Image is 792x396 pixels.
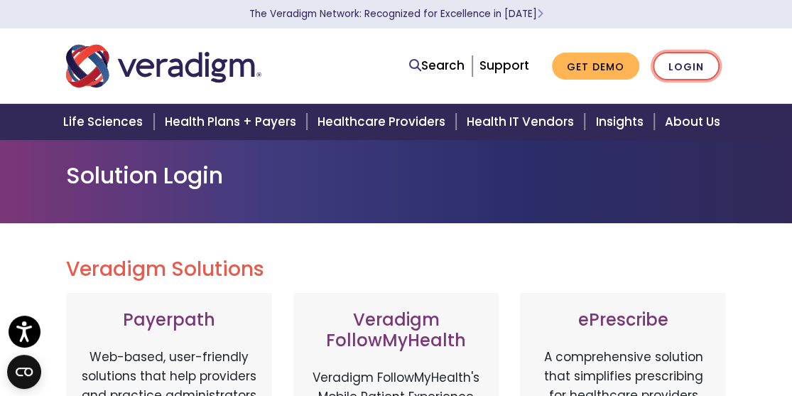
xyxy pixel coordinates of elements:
[156,104,309,140] a: Health Plans + Payers
[80,310,258,331] h3: Payerpath
[552,53,639,80] a: Get Demo
[7,355,41,389] button: Open CMP widget
[308,310,485,351] h3: Veradigm FollowMyHealth
[656,104,737,140] a: About Us
[458,104,587,140] a: Health IT Vendors
[66,43,261,90] img: Veradigm logo
[519,294,775,379] iframe: Drift Chat Widget
[409,56,465,75] a: Search
[653,52,720,81] a: Login
[66,162,727,189] h1: Solution Login
[479,57,529,74] a: Support
[55,104,156,140] a: Life Sciences
[587,104,656,140] a: Insights
[249,7,543,21] a: The Veradigm Network: Recognized for Excellence in [DATE]Learn More
[537,7,543,21] span: Learn More
[309,104,458,140] a: Healthcare Providers
[66,257,727,282] h2: Veradigm Solutions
